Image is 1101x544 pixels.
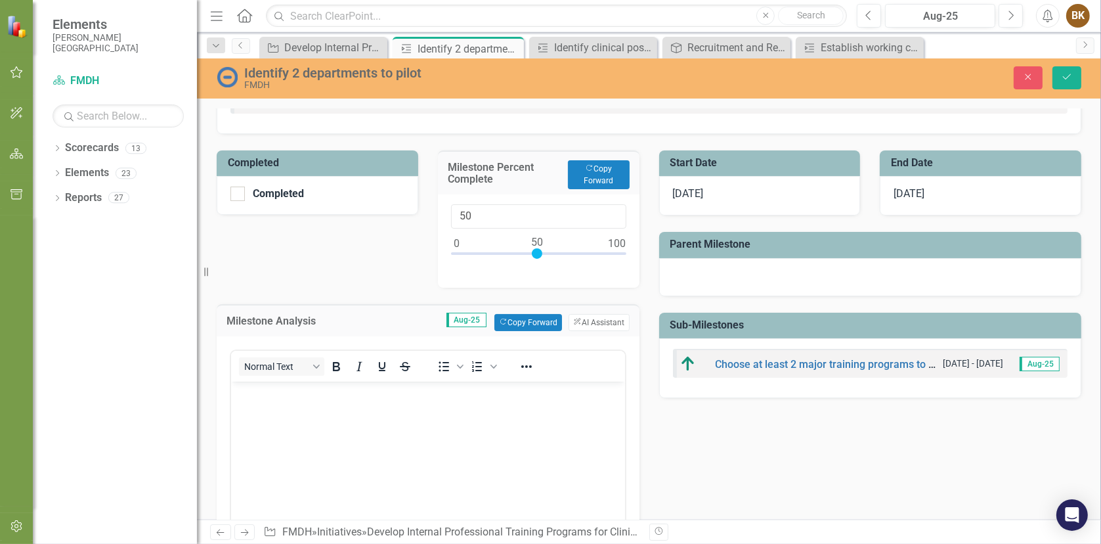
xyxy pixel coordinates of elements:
[348,357,370,376] button: Italic
[799,39,920,56] a: Establish working committee
[891,157,1075,169] h3: End Date
[263,525,639,540] div: » » »
[65,166,109,181] a: Elements
[65,141,119,156] a: Scorecards
[1066,4,1090,28] button: BK
[446,313,486,327] span: Aug-25
[53,104,184,127] input: Search Below...
[673,187,704,200] span: [DATE]
[367,526,690,538] a: Develop Internal Professional Training Programs for Clinical Positions
[532,39,654,56] a: Identify clinical positions appropriate for on-site education.
[53,32,184,54] small: [PERSON_NAME][GEOGRAPHIC_DATA]
[687,39,787,56] div: Recruitment and Retention
[554,39,654,56] div: Identify clinical positions appropriate for on-site education.
[890,9,991,24] div: Aug-25
[666,39,787,56] a: Recruitment and Retention
[244,80,698,90] div: FMDH
[670,157,854,169] h3: Start Date
[239,357,324,376] button: Block Normal Text
[244,66,698,80] div: Identify 2 departments to pilot
[266,5,847,28] input: Search ClearPoint...
[217,66,238,87] img: No Information
[244,361,309,372] span: Normal Text
[797,10,825,20] span: Search
[680,356,696,372] img: Above Target
[418,41,521,57] div: Identify 2 departments to pilot
[569,314,629,331] button: AI Assistant
[108,193,129,204] div: 27
[284,39,384,56] div: Develop Internal Professional Training Programs for Clinical Positions
[371,357,393,376] button: Underline
[53,74,184,89] a: FMDH
[263,39,384,56] a: Develop Internal Professional Training Programs for Clinical Positions
[1020,357,1060,371] span: Aug-25
[1056,499,1088,531] div: Open Intercom Messenger
[943,357,1003,370] small: [DATE] - [DATE]
[778,7,844,25] button: Search
[670,319,1075,331] h3: Sub-Milestones
[7,15,30,38] img: ClearPoint Strategy
[821,39,920,56] div: Establish working committee
[448,162,561,185] h3: Milestone Percent Complete
[228,157,412,169] h3: Completed
[494,314,562,331] button: Copy Forward
[568,160,629,189] button: Copy Forward
[394,357,416,376] button: Strikethrough
[466,357,499,376] div: Numbered list
[433,357,465,376] div: Bullet list
[670,238,1075,250] h3: Parent Milestone
[515,357,538,376] button: Reveal or hide additional toolbar items
[125,143,146,154] div: 13
[885,4,995,28] button: Aug-25
[325,357,347,376] button: Bold
[65,191,102,206] a: Reports
[227,315,358,327] h3: Milestone Analysis
[282,526,312,538] a: FMDH
[53,16,184,32] span: Elements
[894,187,924,200] span: [DATE]
[317,526,362,538] a: Initiatives
[116,168,137,179] div: 23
